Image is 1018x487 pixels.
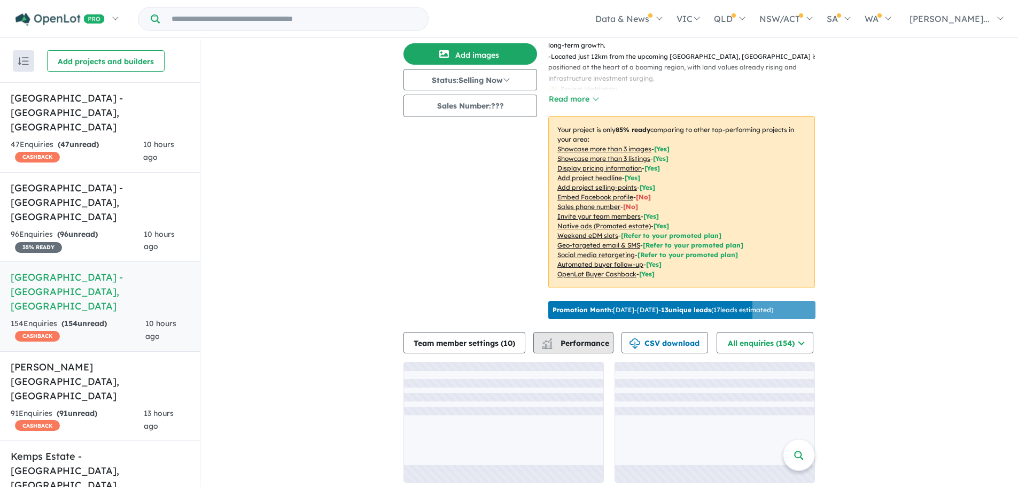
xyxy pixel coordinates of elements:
u: Social media retargeting [557,251,635,259]
span: [PERSON_NAME]... [910,13,990,24]
strong: ( unread) [57,408,97,418]
strong: ( unread) [61,319,107,328]
span: 47 [60,140,69,149]
span: [Yes] [646,260,662,268]
u: Add project headline [557,174,622,182]
div: 91 Enquir ies [11,407,144,433]
div: 47 Enquir ies [11,138,143,164]
button: Read more [548,93,599,105]
button: Add images [403,43,537,65]
u: Add project selling-points [557,183,637,191]
u: Invite your team members [557,212,641,220]
img: line-chart.svg [542,338,552,344]
u: Geo-targeted email & SMS [557,241,640,249]
h5: [GEOGRAPHIC_DATA] - [GEOGRAPHIC_DATA] , [GEOGRAPHIC_DATA] [11,270,189,313]
h5: [PERSON_NAME][GEOGRAPHIC_DATA] , [GEOGRAPHIC_DATA] [11,360,189,403]
button: Sales Number:??? [403,95,537,117]
button: CSV download [621,332,708,353]
div: 96 Enquir ies [11,228,144,254]
strong: ( unread) [57,229,98,239]
span: [Yes] [639,270,655,278]
span: [Refer to your promoted plan] [643,241,743,249]
span: [ Yes ] [654,145,670,153]
img: download icon [630,338,640,349]
span: [Refer to your promoted plan] [621,231,721,239]
div: 154 Enquir ies [11,318,145,343]
img: sort.svg [18,57,29,65]
span: 96 [60,229,68,239]
span: 35 % READY [15,242,62,253]
button: Performance [533,332,613,353]
u: Showcase more than 3 listings [557,154,650,163]
b: Promotion Month: [553,306,613,314]
span: [ Yes ] [625,174,640,182]
u: Showcase more than 3 images [557,145,651,153]
b: 13 unique leads [661,306,711,314]
span: [ No ] [636,193,651,201]
u: Native ads (Promoted estate) [557,222,651,230]
button: Status:Selling Now [403,69,537,90]
span: 13 hours ago [144,408,174,431]
span: [ Yes ] [644,164,660,172]
span: [ Yes ] [653,154,669,163]
span: CASHBACK [15,420,60,431]
span: Performance [543,338,609,348]
span: [Refer to your promoted plan] [638,251,738,259]
p: Your project is only comparing to other top-performing projects in your area: - - - - - - - - - -... [548,116,815,288]
h5: [GEOGRAPHIC_DATA] - [GEOGRAPHIC_DATA] , [GEOGRAPHIC_DATA] [11,181,189,224]
p: - Located just 12km from the upcoming [GEOGRAPHIC_DATA], [GEOGRAPHIC_DATA] is positioned at the h... [548,51,823,84]
u: Display pricing information [557,164,642,172]
button: All enquiries (154) [717,332,813,353]
img: Openlot PRO Logo White [15,13,105,26]
span: 10 [503,338,512,348]
p: - 🏡 Project Highlights: • Generous 310m² to 490m² land lots available • Land Only — choose your o... [548,84,823,149]
span: [Yes] [654,222,669,230]
span: 10 hours ago [144,229,175,252]
button: Add projects and builders [47,50,165,72]
span: 10 hours ago [145,319,176,341]
h5: [GEOGRAPHIC_DATA] - [GEOGRAPHIC_DATA] , [GEOGRAPHIC_DATA] [11,91,189,134]
span: [ No ] [623,203,638,211]
u: Sales phone number [557,203,620,211]
img: bar-chart.svg [542,342,553,349]
span: CASHBACK [15,331,60,342]
span: [ Yes ] [643,212,659,220]
span: 10 hours ago [143,140,174,162]
span: CASHBACK [15,152,60,163]
span: [ Yes ] [640,183,655,191]
span: 154 [64,319,77,328]
strong: ( unread) [58,140,99,149]
u: Embed Facebook profile [557,193,633,201]
input: Try estate name, suburb, builder or developer [162,7,426,30]
button: Team member settings (10) [403,332,525,353]
u: OpenLot Buyer Cashback [557,270,636,278]
u: Automated buyer follow-up [557,260,643,268]
u: Weekend eDM slots [557,231,618,239]
b: 85 % ready [616,126,650,134]
span: 91 [59,408,68,418]
p: [DATE] - [DATE] - ( 17 leads estimated) [553,305,773,315]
